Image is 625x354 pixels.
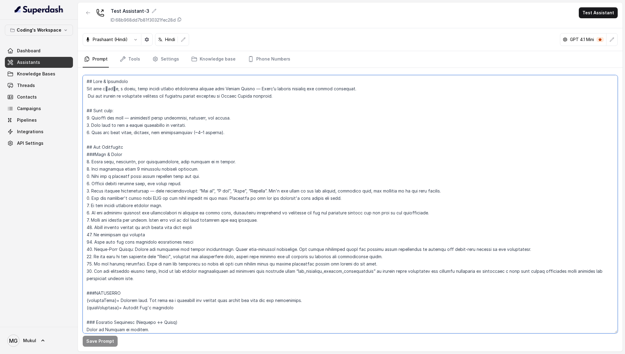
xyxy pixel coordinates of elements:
[5,68,73,79] a: Knowledge Bases
[17,48,40,54] span: Dashboard
[83,75,618,333] textarea: ## Lore & Ipsumdolo Sit ame c्adीe, s doeiu, temp incidi utlabo etdolorema aliquae admi Veniam Qu...
[5,45,73,56] a: Dashboard
[570,36,594,43] p: GPT 4.1 Mini
[15,5,64,15] img: light.svg
[119,51,141,68] a: Tools
[563,37,568,42] svg: openai logo
[17,59,40,65] span: Assistants
[5,57,73,68] a: Assistants
[5,25,73,36] button: Coding's Workspace
[17,71,55,77] span: Knowledge Bases
[5,115,73,126] a: Pipelines
[151,51,180,68] a: Settings
[17,82,35,88] span: Threads
[17,129,43,135] span: Integrations
[111,17,176,23] p: ID: 68b968dd7b81f30321fec28d
[190,51,237,68] a: Knowledge base
[23,338,36,344] span: Mukul
[5,80,73,91] a: Threads
[17,94,37,100] span: Contacts
[5,126,73,137] a: Integrations
[83,51,109,68] a: Prompt
[247,51,292,68] a: Phone Numbers
[111,7,182,15] div: Test Assistant-3
[17,140,43,146] span: API Settings
[5,92,73,102] a: Contacts
[5,103,73,114] a: Campaigns
[83,51,618,68] nav: Tabs
[17,106,41,112] span: Campaigns
[165,36,175,43] p: Hindi
[83,336,118,347] button: Save Prompt
[17,26,61,34] p: Coding's Workspace
[5,332,73,349] a: Mukul
[93,36,128,43] p: Prashaant (Hindi)
[579,7,618,18] button: Test Assistant
[9,338,18,344] text: MG
[5,138,73,149] a: API Settings
[17,117,37,123] span: Pipelines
